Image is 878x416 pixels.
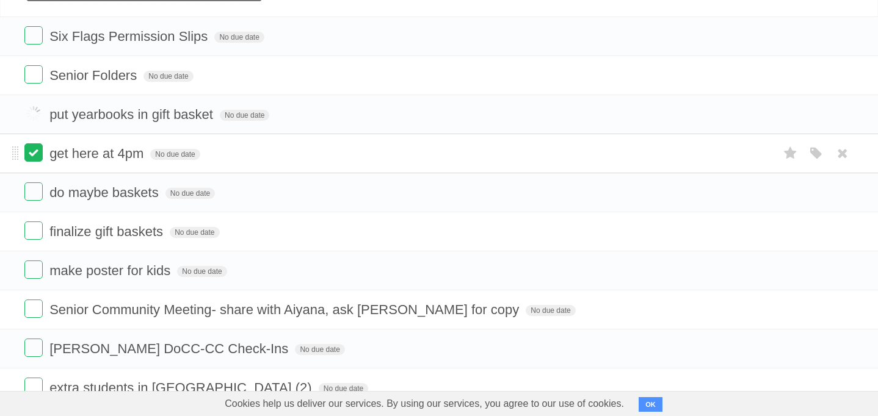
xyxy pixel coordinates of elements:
[220,110,269,121] span: No due date
[526,305,575,316] span: No due date
[49,302,522,317] span: Senior Community Meeting- share with Aiyana, ask [PERSON_NAME] for copy
[177,266,227,277] span: No due date
[49,68,140,83] span: Senior Folders
[319,383,368,394] span: No due date
[639,397,662,412] button: OK
[49,107,216,122] span: put yearbooks in gift basket
[143,71,193,82] span: No due date
[779,143,802,163] label: Star task
[49,29,211,44] span: Six Flags Permission Slips
[24,299,43,318] label: Done
[150,149,200,160] span: No due date
[24,182,43,201] label: Done
[49,224,166,239] span: finalize gift baskets
[295,344,344,355] span: No due date
[49,263,173,278] span: make poster for kids
[24,26,43,45] label: Done
[24,339,43,357] label: Done
[49,341,291,356] span: [PERSON_NAME] DoCC-CC Check-Ins
[24,65,43,84] label: Done
[49,380,315,395] span: extra students in [GEOGRAPHIC_DATA] (2)
[24,260,43,279] label: Done
[49,185,162,200] span: do maybe baskets
[212,392,636,416] span: Cookies help us deliver our services. By using our services, you agree to our use of cookies.
[49,146,147,161] span: get here at 4pm
[24,221,43,240] label: Done
[24,104,43,123] label: Done
[165,188,215,199] span: No due date
[24,143,43,162] label: Done
[24,378,43,396] label: Done
[170,227,219,238] span: No due date
[214,32,264,43] span: No due date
